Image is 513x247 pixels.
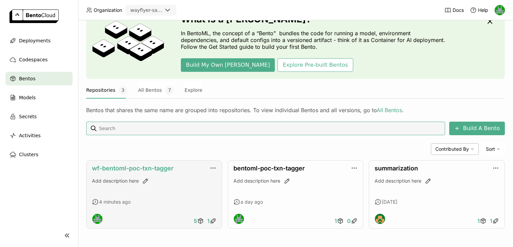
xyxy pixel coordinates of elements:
[382,199,397,205] span: [DATE]
[19,94,36,102] span: Models
[5,129,73,142] a: Activities
[181,58,275,72] button: Build My Own [PERSON_NAME]
[163,7,164,14] input: Selected wayflyer-sandbox.
[86,107,505,114] div: Bentos that shares the same name are grouped into repositories. To view individual Bentos and all...
[99,199,131,205] span: 4 minutes ago
[490,218,492,224] span: 1
[345,214,359,228] a: 0
[185,82,203,99] button: Explore
[234,214,244,224] img: Sean Hickey
[5,34,73,47] a: Deployments
[92,214,102,224] img: Sean Hickey
[19,75,35,83] span: Bentos
[5,148,73,161] a: Clusters
[233,178,358,184] div: Add description here
[19,37,51,45] span: Deployments
[9,9,59,23] img: logo
[431,143,479,155] div: Contributed By
[181,30,449,50] p: In BentoML, the concept of a “Bento” bundles the code for running a model, environment dependenci...
[19,112,37,121] span: Secrets
[435,146,469,152] span: Contributed By
[181,14,449,24] h3: What is a [PERSON_NAME]?
[5,53,73,66] a: Codespaces
[335,218,337,224] span: 1
[476,214,488,228] a: 1
[192,214,206,228] a: 5
[206,214,218,228] a: 1
[86,82,127,99] button: Repositories
[130,7,162,14] div: wayflyer-sandbox
[478,7,488,13] span: Help
[495,5,505,15] img: Sean Hickey
[481,143,505,155] div: Sort
[241,199,263,205] span: a day ago
[5,91,73,104] a: Models
[19,131,41,140] span: Activities
[486,146,495,152] span: Sort
[470,7,488,14] div: Help
[165,86,174,95] span: 7
[449,122,505,135] button: Build A Bento
[194,218,197,224] span: 5
[119,86,127,95] span: 3
[5,110,73,123] a: Secrets
[207,218,210,224] span: 1
[92,165,173,172] a: wf-bentoml-poc-txn-tagger
[92,20,165,65] img: cover onboarding
[5,72,73,85] a: Bentos
[92,178,216,184] div: Add description here
[233,165,305,172] a: bentoml-poc-txn-tagger
[138,82,174,99] button: All Bentos
[444,7,464,14] a: Docs
[488,214,501,228] a: 1
[375,214,385,224] img: Fog Dong
[375,178,499,184] div: Add description here
[98,123,442,134] input: Search
[19,56,47,64] span: Codespaces
[375,165,418,172] a: summarization
[453,7,464,13] span: Docs
[333,214,345,228] a: 1
[94,7,122,13] span: Organization
[377,107,402,114] a: All Bentos
[278,58,353,72] button: Explore Pre-built Bentos
[19,150,38,159] span: Clusters
[347,218,351,224] span: 0
[477,218,480,224] span: 1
